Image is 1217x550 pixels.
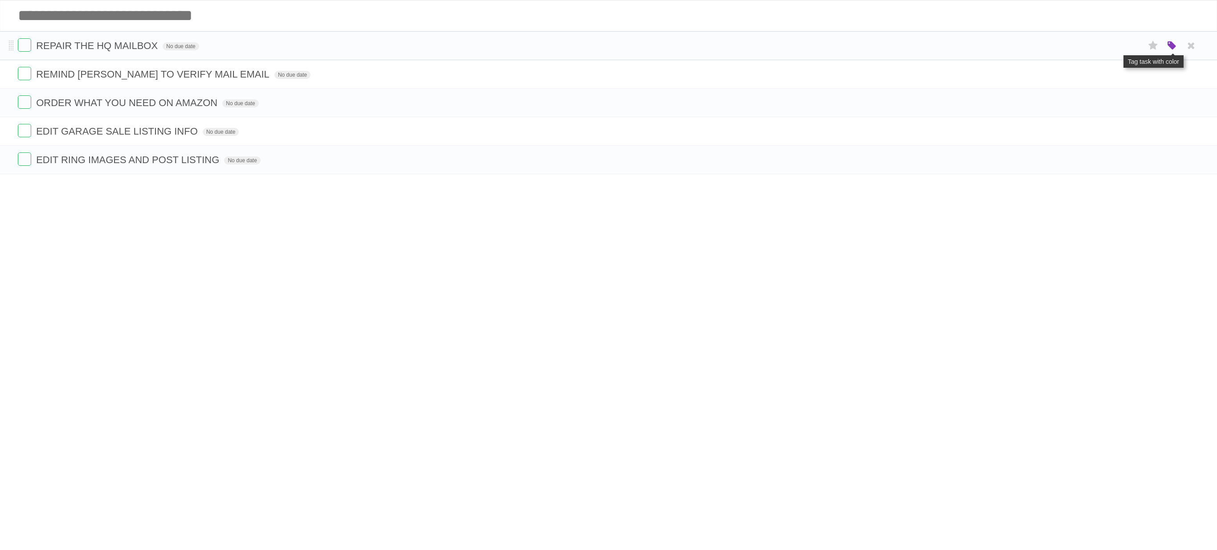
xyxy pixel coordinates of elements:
[274,71,310,79] span: No due date
[36,40,160,51] span: REPAIR THE HQ MAILBOX
[1145,38,1162,53] label: Star task
[18,67,31,80] label: Done
[18,95,31,109] label: Done
[163,42,199,50] span: No due date
[36,97,220,108] span: ORDER WHAT YOU NEED ON AMAZON
[18,152,31,166] label: Done
[18,124,31,137] label: Done
[203,128,239,136] span: No due date
[36,126,200,137] span: EDIT GARAGE SALE LISTING INFO
[36,154,221,165] span: EDIT RING IMAGES AND POST LISTING
[224,156,260,164] span: No due date
[36,69,272,80] span: REMIND [PERSON_NAME] TO VERIFY MAIL EMAIL
[18,38,31,52] label: Done
[222,99,258,107] span: No due date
